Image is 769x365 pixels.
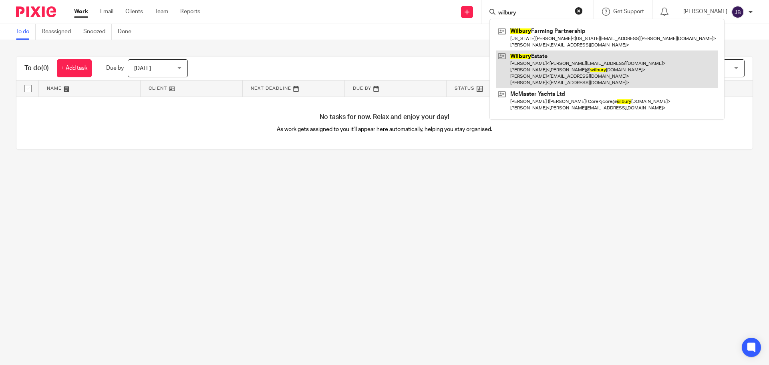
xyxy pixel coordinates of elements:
a: Done [118,24,137,40]
h1: To do [24,64,49,73]
h4: No tasks for now. Relax and enjoy your day! [16,113,753,121]
a: Reports [180,8,200,16]
a: Work [74,8,88,16]
a: Team [155,8,168,16]
img: svg%3E [731,6,744,18]
p: Due by [106,64,124,72]
span: [DATE] [134,66,151,71]
input: Search [497,10,570,17]
img: Pixie [16,6,56,17]
span: Get Support [613,9,644,14]
a: Email [100,8,113,16]
span: (0) [41,65,49,71]
p: [PERSON_NAME] [683,8,727,16]
a: + Add task [57,59,92,77]
a: Snoozed [83,24,112,40]
button: Clear [575,7,583,15]
a: Clients [125,8,143,16]
a: To do [16,24,36,40]
p: As work gets assigned to you it'll appear here automatically, helping you stay organised. [201,125,569,133]
a: Reassigned [42,24,77,40]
